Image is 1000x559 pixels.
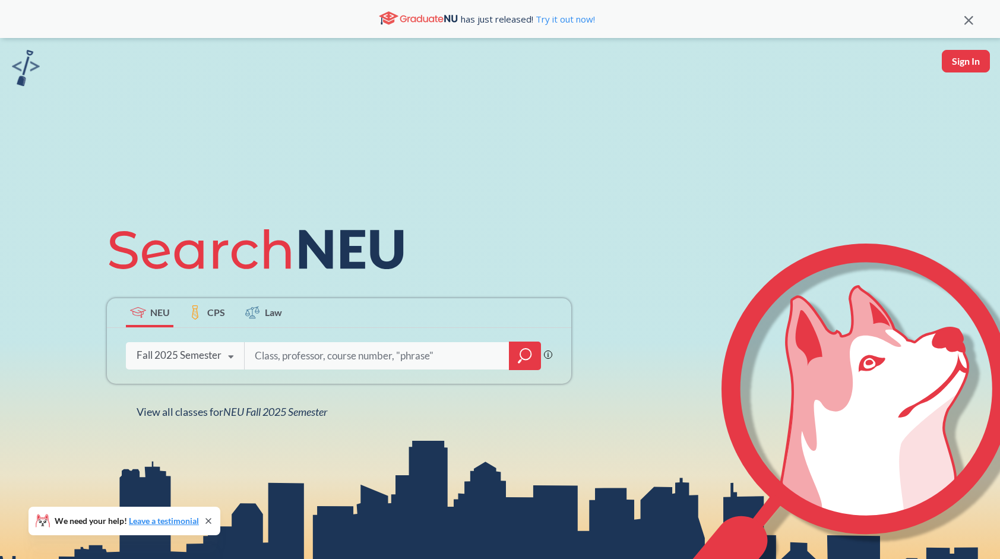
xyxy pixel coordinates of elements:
input: Class, professor, course number, "phrase" [254,343,501,368]
span: Law [265,305,282,319]
button: Sign In [942,50,990,72]
div: magnifying glass [509,342,541,370]
span: CPS [207,305,225,319]
span: We need your help! [55,517,199,525]
span: NEU Fall 2025 Semester [223,405,327,418]
img: sandbox logo [12,50,40,86]
span: has just released! [461,12,595,26]
a: Leave a testimonial [129,516,199,526]
span: View all classes for [137,405,327,418]
a: sandbox logo [12,50,40,90]
a: Try it out now! [533,13,595,25]
span: NEU [150,305,170,319]
svg: magnifying glass [518,348,532,364]
div: Fall 2025 Semester [137,349,221,362]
